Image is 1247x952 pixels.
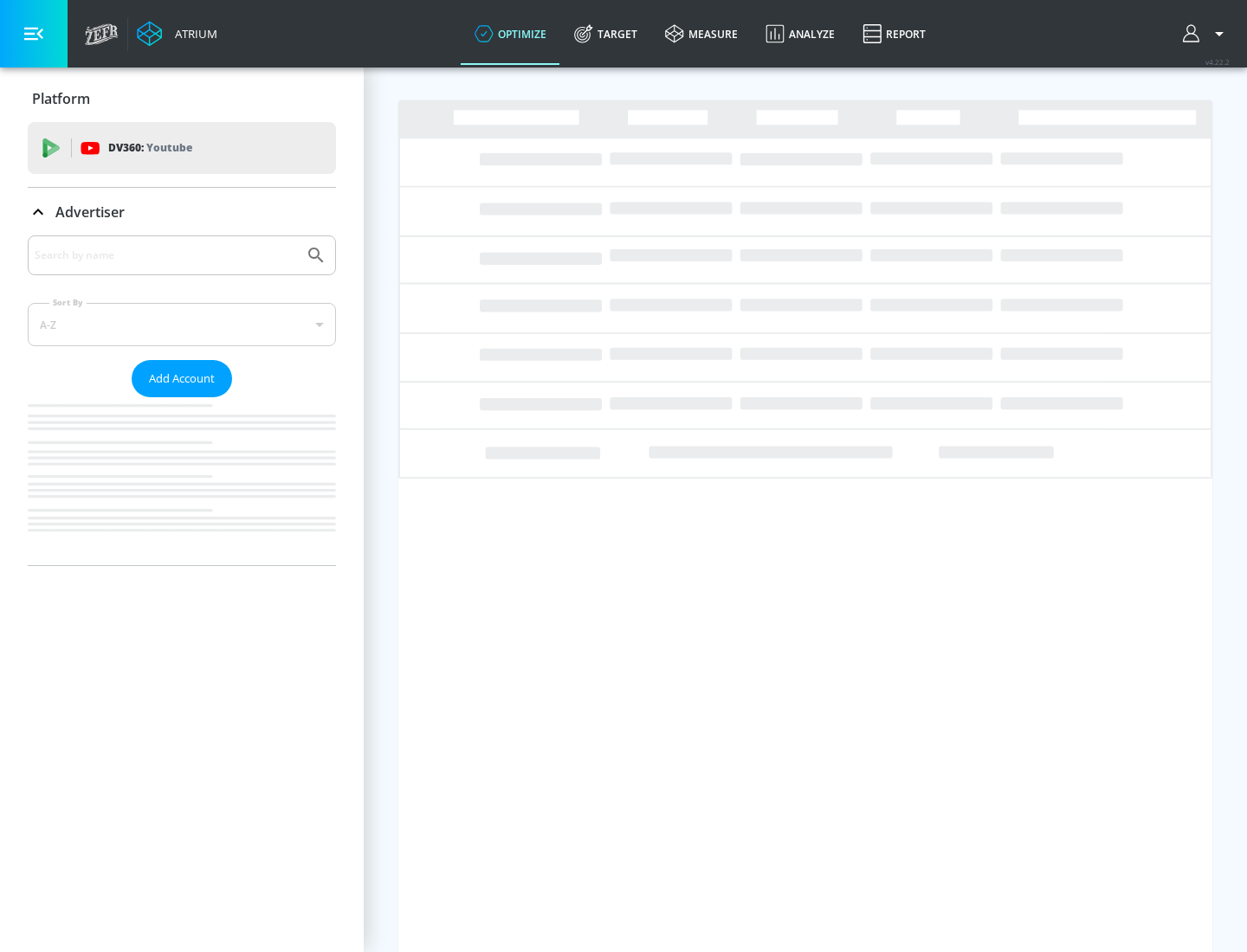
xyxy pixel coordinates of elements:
label: Sort By [49,297,87,308]
span: v 4.22.2 [1205,57,1230,67]
span: Add Account [149,369,215,389]
div: Atrium [168,26,217,42]
p: DV360: [108,138,192,158]
a: optimize [461,3,560,65]
p: Platform [32,89,90,108]
input: Search by name [35,244,297,267]
a: Report [849,3,940,65]
div: Advertiser [28,235,336,565]
a: Analyze [752,3,849,65]
div: A-Z [28,303,336,346]
div: Advertiser [28,188,336,236]
nav: list of Advertiser [28,397,336,565]
p: Youtube [146,138,192,157]
button: Add Account [132,360,232,397]
a: measure [651,3,752,65]
div: DV360: Youtube [28,122,336,174]
div: Platform [28,74,336,123]
a: Atrium [137,21,217,47]
a: Target [560,3,651,65]
p: Advertiser [55,203,125,222]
